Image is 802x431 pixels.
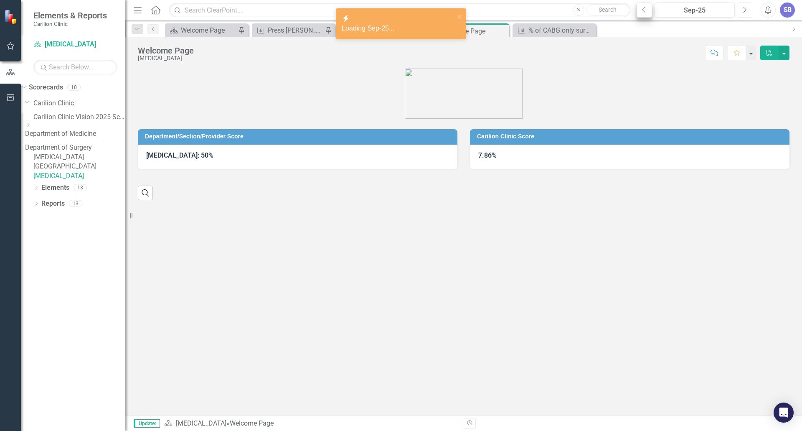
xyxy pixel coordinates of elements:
[41,199,65,209] a: Reports
[25,143,125,153] a: Department of Surgery
[181,25,236,36] div: Welcome Page
[478,151,497,159] strong: 7.86%
[33,112,125,122] a: Carilion Clinic Vision 2025 Scorecard
[33,171,125,181] a: [MEDICAL_DATA]
[169,3,630,18] input: Search ClearPoint...
[29,83,63,92] a: Scorecards
[167,25,236,36] a: Welcome Page
[477,133,785,140] h3: Carilion Clinic Score
[176,419,226,427] a: [MEDICAL_DATA]
[780,3,795,18] button: SB
[146,151,213,159] strong: [MEDICAL_DATA]: 50%
[33,99,125,108] a: Carilion Clinic
[657,5,732,15] div: Sep-25
[586,4,628,16] button: Search
[33,60,117,74] input: Search Below...
[528,25,594,36] div: % of CABG only surgical cases (performed by CT Surgery) readmitted within 30d of DC
[33,10,107,20] span: Elements & Reports
[138,55,194,61] div: [MEDICAL_DATA]
[164,419,457,428] div: »
[254,25,323,36] a: Press [PERSON_NAME]: Friendliness & courtesy of care provider
[145,133,453,140] h3: Department/Section/Provider Score
[33,20,107,27] small: Carilion Clinic
[138,46,194,55] div: Welcome Page
[442,26,507,36] div: Welcome Page
[4,10,19,24] img: ClearPoint Strategy
[655,3,735,18] button: Sep-25
[515,25,594,36] a: % of CABG only surgical cases (performed by CT Surgery) readmitted within 30d of DC
[67,84,81,91] div: 10
[69,200,82,207] div: 13
[134,419,160,428] span: Updater
[405,69,523,119] img: carilion%20clinic%20logo%202.0.png
[33,40,117,49] a: [MEDICAL_DATA]
[268,25,323,36] div: Press [PERSON_NAME]: Friendliness & courtesy of care provider
[457,12,463,21] button: close
[25,129,125,139] a: Department of Medicine
[41,183,69,193] a: Elements
[342,24,454,33] div: Loading Sep-25...
[599,6,617,13] span: Search
[774,403,794,423] div: Open Intercom Messenger
[33,162,125,171] a: [GEOGRAPHIC_DATA]
[230,419,274,427] div: Welcome Page
[74,184,87,191] div: 13
[33,153,125,162] a: [MEDICAL_DATA]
